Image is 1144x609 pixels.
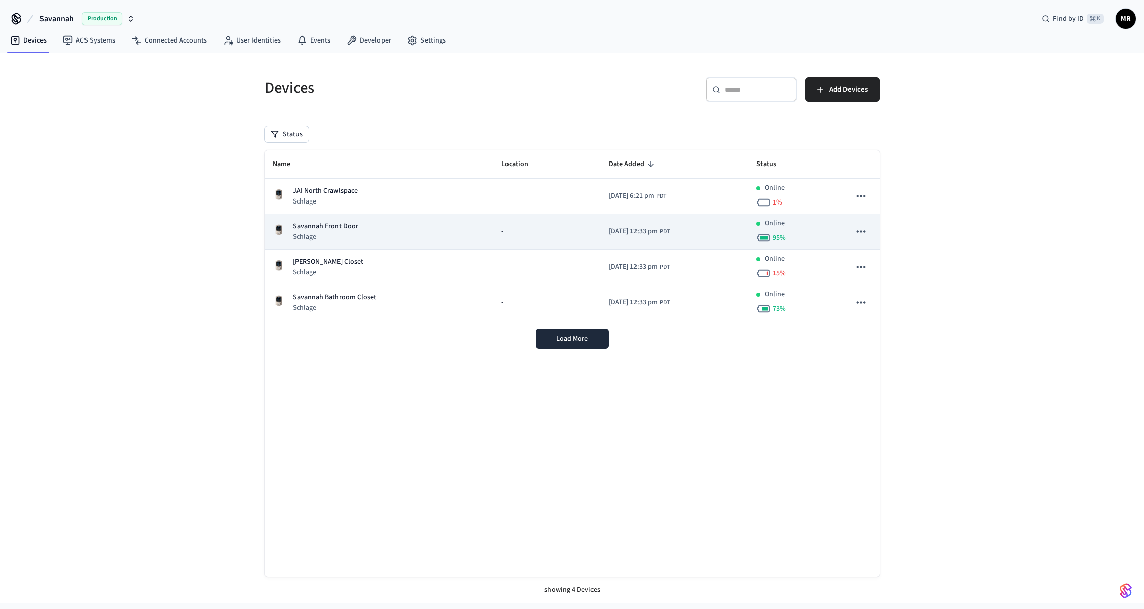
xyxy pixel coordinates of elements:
[556,334,588,344] span: Load More
[293,196,358,207] p: Schlage
[338,31,399,50] a: Developer
[293,221,358,232] p: Savannah Front Door
[773,304,786,314] span: 73 %
[293,232,358,242] p: Schlage
[765,183,785,193] p: Online
[660,298,670,307] span: PDT
[829,83,868,96] span: Add Devices
[501,226,503,237] span: -
[399,31,454,50] a: Settings
[293,186,358,196] p: JAI North Crawlspace
[609,262,670,272] div: America/Los_Angeles
[609,191,654,201] span: [DATE] 6:21 pm
[609,226,658,237] span: [DATE] 12:33 pm
[501,297,503,308] span: -
[609,156,657,172] span: Date Added
[1116,9,1136,29] button: MR
[293,292,376,303] p: Savannah Bathroom Closet
[773,197,782,208] span: 1 %
[2,31,55,50] a: Devices
[501,262,503,272] span: -
[273,259,285,271] img: Schlage Sense Smart Deadbolt with Camelot Trim, Front
[773,233,786,243] span: 95 %
[536,329,609,349] button: Load More
[501,156,541,172] span: Location
[609,226,670,237] div: America/Los_Angeles
[765,254,785,264] p: Online
[660,227,670,236] span: PDT
[123,31,215,50] a: Connected Accounts
[1053,14,1084,24] span: Find by ID
[293,267,363,277] p: Schlage
[39,13,74,25] span: Savannah
[293,303,376,313] p: Schlage
[765,218,785,229] p: Online
[756,156,789,172] span: Status
[273,224,285,236] img: Schlage Sense Smart Deadbolt with Camelot Trim, Front
[289,31,338,50] a: Events
[773,268,786,278] span: 15 %
[609,297,670,308] div: America/Los_Angeles
[1087,14,1104,24] span: ⌘ K
[609,191,666,201] div: America/Los_Angeles
[55,31,123,50] a: ACS Systems
[1120,583,1132,599] img: SeamLogoGradient.69752ec5.svg
[609,297,658,308] span: [DATE] 12:33 pm
[265,150,880,320] table: sticky table
[1034,10,1112,28] div: Find by ID⌘ K
[805,77,880,102] button: Add Devices
[265,77,566,98] h5: Devices
[660,263,670,272] span: PDT
[265,126,309,142] button: Status
[215,31,289,50] a: User Identities
[1117,10,1135,28] span: MR
[765,289,785,300] p: Online
[293,257,363,267] p: [PERSON_NAME] Closet
[273,156,304,172] span: Name
[501,191,503,201] span: -
[609,262,658,272] span: [DATE] 12:33 pm
[82,12,122,25] span: Production
[273,295,285,307] img: Schlage Sense Smart Deadbolt with Camelot Trim, Front
[273,188,285,200] img: Schlage Sense Smart Deadbolt with Camelot Trim, Front
[265,577,880,603] div: showing 4 Devices
[656,192,666,201] span: PDT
